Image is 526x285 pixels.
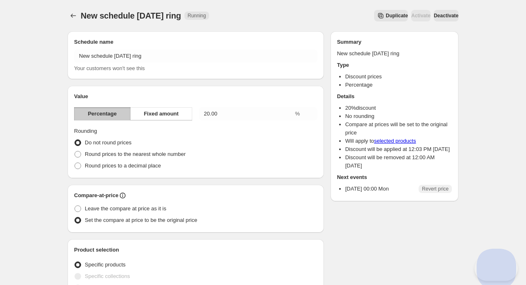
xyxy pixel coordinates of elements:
button: Percentage [74,107,130,120]
li: Compare at prices will be set to the original price [345,120,452,137]
span: Round prices to the nearest whole number [85,151,186,157]
h2: Next events [337,173,452,181]
span: Running [188,12,206,19]
h2: Product selection [74,246,317,254]
h2: Value [74,92,317,101]
li: Will apply to [345,137,452,145]
h2: Type [337,61,452,69]
li: 20 % discount [345,104,452,112]
span: Do not round prices [85,139,131,146]
li: Percentage [345,81,452,89]
span: Your customers won't see this [74,65,145,71]
span: Leave the compare at price as it is [85,205,166,212]
button: Schedules [67,10,79,21]
li: Discount prices [345,73,452,81]
button: Deactivate [434,10,459,21]
span: Percentage [88,110,116,118]
span: Revert price [422,186,449,192]
iframe: Toggle Customer Support [475,256,518,281]
span: Round prices to a decimal place [85,163,161,169]
button: Secondary action label [374,10,408,21]
li: Discount will be removed at 12:00 AM [DATE] [345,153,452,170]
p: [DATE] 00:00 Mon [345,185,389,193]
span: Specific products [85,261,126,268]
li: Discount will be applied at 12:03 PM [DATE] [345,145,452,153]
span: New schedule [DATE] ring [81,11,181,20]
span: Fixed amount [144,110,179,118]
span: % [295,111,300,117]
a: selected products [374,138,416,144]
span: Set the compare at price to be the original price [85,217,197,223]
h2: Compare-at-price [74,191,119,200]
span: Specific collections [85,273,130,279]
span: Rounding [74,128,97,134]
button: Fixed amount [130,107,192,120]
h2: Schedule name [74,38,317,46]
h2: Details [337,92,452,101]
h2: Summary [337,38,452,46]
p: New schedule [DATE] ring [337,49,452,58]
span: Deactivate [434,12,459,19]
span: Duplicate [386,12,408,19]
li: No rounding [345,112,452,120]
